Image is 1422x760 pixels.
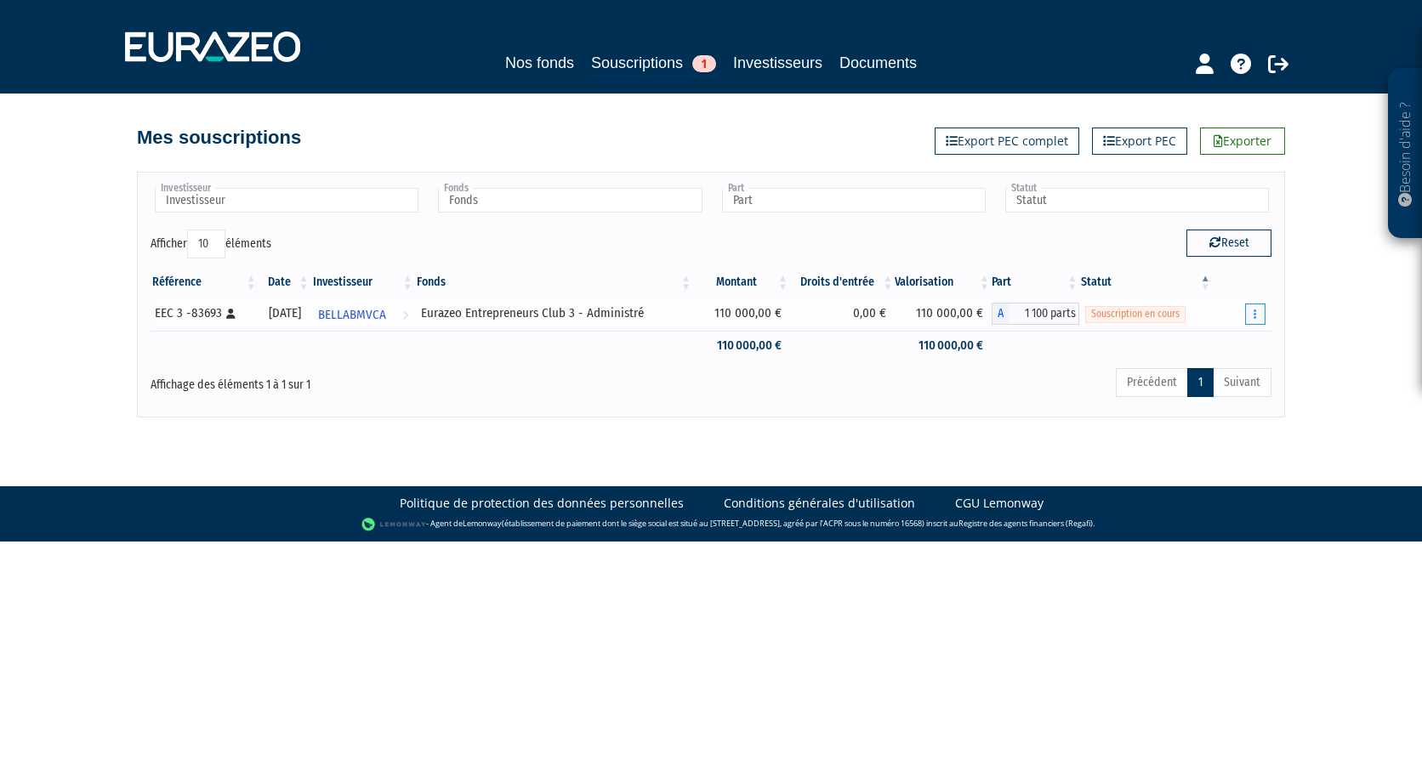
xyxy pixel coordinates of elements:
[733,51,822,75] a: Investisseurs
[463,518,502,529] a: Lemonway
[895,268,992,297] th: Valorisation: activer pour trier la colonne par ordre croissant
[692,55,716,72] span: 1
[693,331,790,360] td: 110 000,00 €
[693,297,790,331] td: 110 000,00 €
[935,128,1079,155] a: Export PEC complet
[790,297,895,331] td: 0,00 €
[591,51,716,77] a: Souscriptions1
[311,297,415,331] a: BELLABMVCA
[992,303,1009,325] span: A
[125,31,300,62] img: 1732889491-logotype_eurazeo_blanc_rvb.png
[1092,128,1187,155] a: Export PEC
[1009,303,1079,325] span: 1 100 parts
[259,268,311,297] th: Date: activer pour trier la colonne par ordre croissant
[955,495,1044,512] a: CGU Lemonway
[421,304,687,322] div: Eurazeo Entrepreneurs Club 3 - Administré
[264,304,305,322] div: [DATE]
[187,230,225,258] select: Afficheréléments
[1396,77,1415,230] p: Besoin d'aide ?
[361,516,427,533] img: logo-lemonway.png
[400,495,684,512] a: Politique de protection des données personnelles
[992,268,1079,297] th: Part: activer pour trier la colonne par ordre croissant
[895,331,992,360] td: 110 000,00 €
[17,516,1405,533] div: - Agent de (établissement de paiement dont le siège social est situé au [STREET_ADDRESS], agréé p...
[505,51,574,75] a: Nos fonds
[311,268,415,297] th: Investisseur: activer pour trier la colonne par ordre croissant
[958,518,1093,529] a: Registre des agents financiers (Regafi)
[839,51,917,75] a: Documents
[226,309,236,319] i: [Français] Personne physique
[151,268,259,297] th: Référence : activer pour trier la colonne par ordre croissant
[724,495,915,512] a: Conditions générales d'utilisation
[992,303,1079,325] div: A - Eurazeo Entrepreneurs Club 3 - Administré
[318,299,386,331] span: BELLABMVCA
[895,297,992,331] td: 110 000,00 €
[693,268,790,297] th: Montant: activer pour trier la colonne par ordre croissant
[402,299,408,331] i: Voir l'investisseur
[1186,230,1271,257] button: Reset
[1187,368,1214,397] a: 1
[137,128,301,148] h4: Mes souscriptions
[155,304,253,322] div: EEC 3 -83693
[151,366,603,394] div: Affichage des éléments 1 à 1 sur 1
[151,230,271,258] label: Afficher éléments
[790,268,895,297] th: Droits d'entrée: activer pour trier la colonne par ordre croissant
[415,268,693,297] th: Fonds: activer pour trier la colonne par ordre croissant
[1200,128,1285,155] a: Exporter
[1085,306,1186,322] span: Souscription en cours
[1079,268,1213,297] th: Statut : activer pour trier la colonne par ordre d&eacute;croissant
